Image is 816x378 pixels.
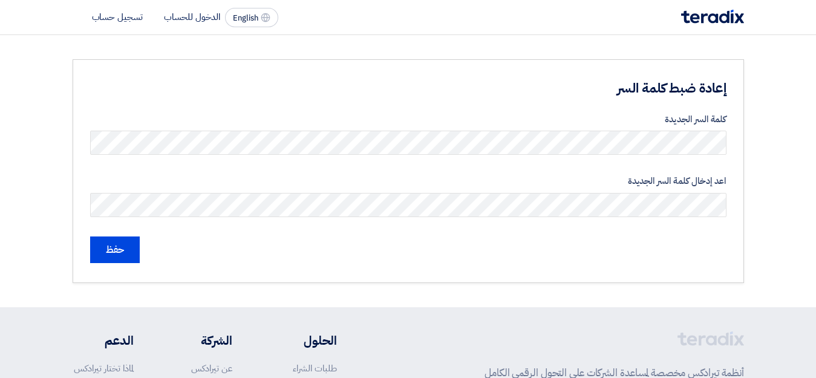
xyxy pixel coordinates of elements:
li: تسجيل حساب [92,10,143,24]
li: الدخول للحساب [164,10,220,24]
li: الدعم [73,331,134,350]
a: طلبات الشراء [293,362,337,375]
a: لماذا تختار تيرادكس [74,362,134,375]
li: الشركة [169,331,232,350]
li: الحلول [269,331,337,350]
button: English [225,8,278,27]
a: عن تيرادكس [191,362,232,375]
label: كلمة السر الجديدة [90,112,726,126]
img: Teradix logo [681,10,744,24]
label: اعد إدخال كلمة السر الجديدة [90,174,726,188]
input: حفظ [90,236,140,263]
h3: إعادة ضبط كلمة السر [376,79,726,98]
span: English [233,14,258,22]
